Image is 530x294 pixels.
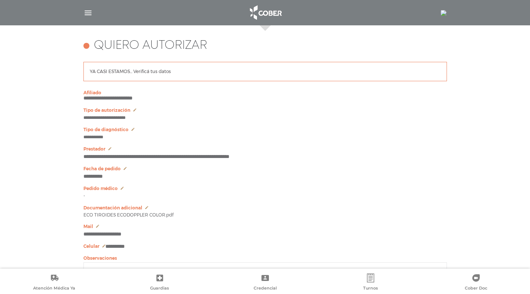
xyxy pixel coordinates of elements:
a: Guardias [107,274,212,293]
img: logo_cober_home-white.png [246,4,285,22]
p: Afiliado [83,90,447,95]
img: Cober_menu-lines-white.svg [83,8,93,18]
span: Mail [83,224,93,229]
p: - [83,193,447,199]
p: YA CASI ESTAMOS... Verificá tus datos [90,68,171,75]
span: Fecha de pedido [83,166,121,171]
p: Observaciones [83,256,447,261]
span: Prestador [83,146,105,152]
a: Atención Médica Ya [1,274,107,293]
span: Cober Doc [465,285,487,292]
span: Tipo de diagnóstico [83,127,128,132]
span: Pedido médico [83,186,118,191]
a: Cober Doc [423,274,529,293]
span: Credencial [254,285,277,292]
span: Documentación adicional [83,205,142,211]
span: Atención Médica Ya [33,285,75,292]
h4: Quiero autorizar [94,39,207,53]
span: Celular [83,244,99,249]
a: Credencial [212,274,318,293]
span: ECO TIROIDES ECODOPPLER COLOR.pdf [83,213,174,217]
a: Turnos [318,274,423,293]
span: Guardias [150,285,169,292]
span: Turnos [363,285,378,292]
span: Tipo de autorización [83,108,130,113]
img: 6883 [441,10,447,16]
